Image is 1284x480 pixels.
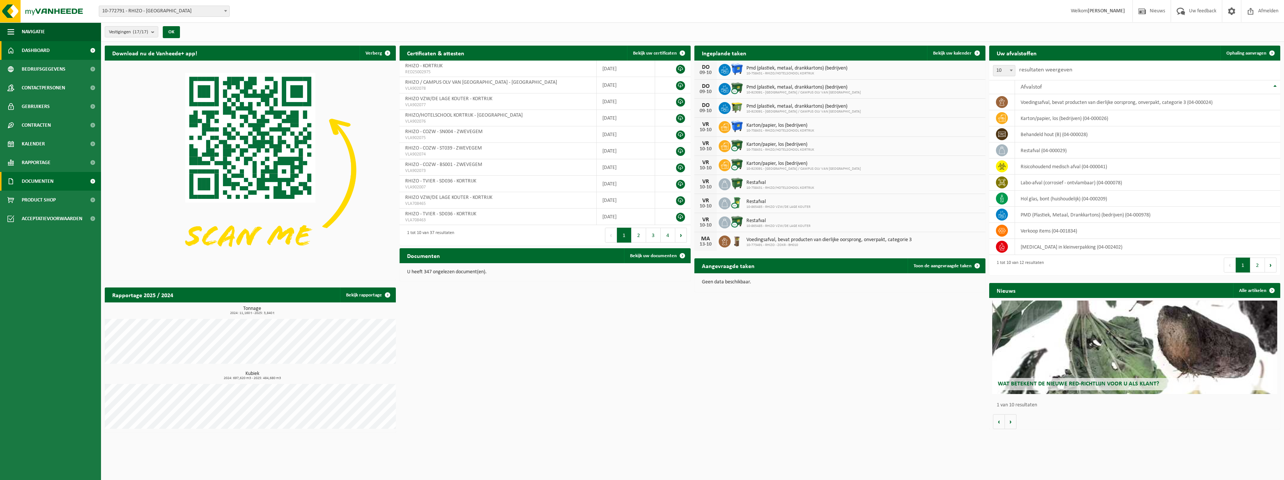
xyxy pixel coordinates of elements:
div: VR [698,141,713,147]
span: 10-758431 - RHIZO/HOTELSCHOOL KORTRIJK [746,186,814,190]
img: WB-0140-HPE-BN-01 [731,234,743,247]
h2: Ingeplande taken [694,46,754,60]
td: [DATE] [597,159,655,176]
h2: Nieuws [989,283,1023,298]
div: DO [698,83,713,89]
span: VLA708463 [405,217,591,223]
td: [DATE] [597,77,655,93]
div: 10-10 [698,204,713,209]
div: 09-10 [698,70,713,76]
a: Alle artikelen [1233,283,1280,298]
h2: Uw afvalstoffen [989,46,1044,60]
td: hol glas, bont (huishoudelijk) (04-000209) [1015,191,1281,207]
span: 10-758431 - RHIZO/HOTELSCHOOL KORTRIJK [746,71,847,76]
button: Verberg [360,46,395,61]
td: [DATE] [597,192,655,209]
span: RHIZO - TVIER - SD036 - KORTRIJK [405,178,476,184]
span: 10-923091 - [GEOGRAPHIC_DATA] / CAMPUS OLV VAN [GEOGRAPHIC_DATA] [746,90,861,95]
td: karton/papier, los (bedrijven) (04-000026) [1015,110,1281,126]
span: Karton/papier, los (bedrijven) [746,123,814,129]
span: Restafval [746,218,810,224]
button: Previous [1224,258,1236,273]
div: 10-10 [698,127,713,133]
span: Product Shop [22,191,56,209]
span: Toon de aangevraagde taken [914,264,972,268]
div: 13-10 [698,242,713,247]
div: VR [698,160,713,166]
span: VLA902076 [405,119,591,124]
span: Documenten [22,172,53,191]
div: 10-10 [698,223,713,228]
td: [MEDICAL_DATA] in kleinverpakking (04-002402) [1015,239,1281,255]
button: 4 [661,228,675,243]
img: WB-0240-CU [731,196,743,209]
span: VLA708465 [405,201,591,207]
h3: Tonnage [108,306,396,315]
button: 2 [632,228,646,243]
span: RHIZO - KORTRIJK [405,63,443,69]
span: VLA902075 [405,135,591,141]
a: Bekijk rapportage [340,287,395,302]
img: WB-1100-HPE-BE-01 [731,120,743,133]
button: 1 [1236,258,1250,273]
td: labo-afval (corrosief - ontvlambaar) (04-000078) [1015,175,1281,191]
div: VR [698,198,713,204]
span: VLA902073 [405,168,591,174]
div: 1 tot 10 van 37 resultaten [403,227,454,243]
td: voedingsafval, bevat producten van dierlijke oorsprong, onverpakt, categorie 3 (04-000024) [1015,94,1281,110]
h2: Download nu de Vanheede+ app! [105,46,205,60]
img: WB-1100-HPE-GN-01 [731,177,743,190]
span: Restafval [746,199,810,205]
div: VR [698,179,713,185]
span: Ophaling aanvragen [1226,51,1266,56]
span: 10-923091 - [GEOGRAPHIC_DATA] / CAMPUS OLV VAN [GEOGRAPHIC_DATA] [746,167,861,171]
span: RHIZO - TVIER - SD036 - KORTRIJK [405,211,476,217]
div: 10-10 [698,147,713,152]
span: Contactpersonen [22,79,65,97]
td: behandeld hout (B) (04-000028) [1015,126,1281,142]
span: Kalender [22,135,45,153]
h2: Certificaten & attesten [400,46,472,60]
td: [DATE] [597,126,655,143]
span: Gebruikers [22,97,50,116]
td: [DATE] [597,61,655,77]
img: WB-1100-CU [731,215,743,228]
td: [DATE] [597,93,655,110]
span: 10-865485 - RHIZO VZW/DE LAGE KOUTER [746,224,810,228]
span: RHIZO / CAMPUS OLV VAN [GEOGRAPHIC_DATA] - [GEOGRAPHIC_DATA] [405,80,557,85]
span: Afvalstof [1021,84,1042,90]
span: Bekijk uw documenten [630,253,677,258]
span: Acceptatievoorwaarden [22,209,82,228]
span: 2024: 697,620 m3 - 2025: 484,680 m3 [108,376,396,380]
button: 2 [1250,258,1265,273]
span: RHIZO - COZW - SN004 - ZWEVEGEM [405,129,483,135]
a: Bekijk uw documenten [624,248,690,263]
p: 1 van 10 resultaten [997,403,1277,408]
count: (17/17) [133,30,148,34]
span: Pmd (plastiek, metaal, drankkartons) (bedrijven) [746,104,861,110]
td: [DATE] [597,176,655,192]
p: Geen data beschikbaar. [702,280,978,285]
span: Bekijk uw certificaten [633,51,677,56]
td: verkoop items (04-001834) [1015,223,1281,239]
button: OK [163,26,180,38]
div: MA [698,236,713,242]
h2: Aangevraagde taken [694,258,762,273]
a: Toon de aangevraagde taken [908,258,985,273]
button: 3 [646,228,661,243]
img: WB-1100-CU [731,82,743,95]
a: Bekijk uw kalender [927,46,985,61]
span: Rapportage [22,153,51,172]
button: Next [675,228,687,243]
span: Vestigingen [109,27,148,38]
td: risicohoudend medisch afval (04-000041) [1015,159,1281,175]
h2: Documenten [400,248,447,263]
button: Previous [605,228,617,243]
span: Bedrijfsgegevens [22,60,65,79]
span: VLA902074 [405,151,591,157]
img: WB-1100-CU [731,158,743,171]
div: VR [698,121,713,127]
span: 10-772791 - RHIZO - KORTRIJK [99,6,230,17]
div: 10-10 [698,166,713,171]
div: DO [698,64,713,70]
